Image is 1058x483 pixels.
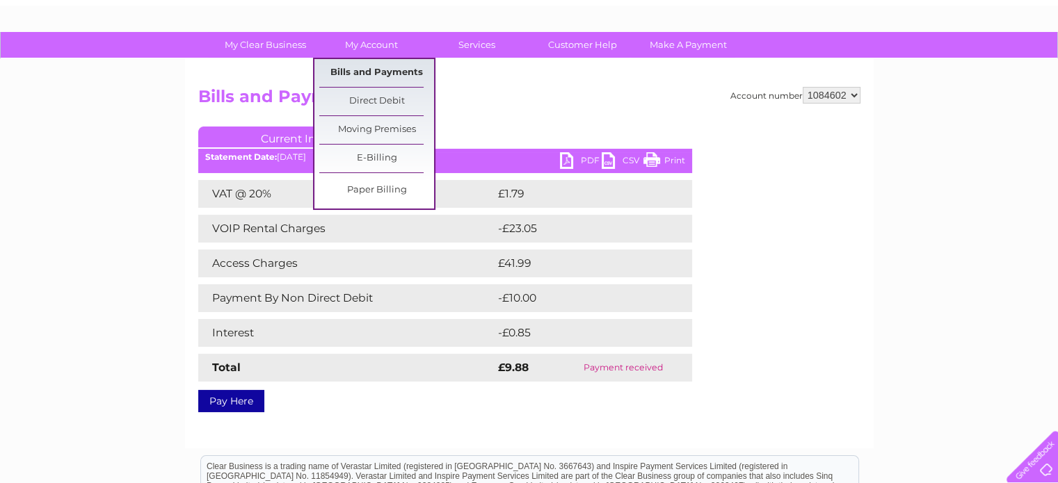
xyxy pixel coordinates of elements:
td: £41.99 [495,249,663,277]
a: Bills and Payments [319,59,434,87]
a: CSV [602,152,643,172]
a: Customer Help [525,32,640,58]
td: Payment received [554,354,692,382]
div: Clear Business is a trading name of Verastar Limited (registered in [GEOGRAPHIC_DATA] No. 3667643... [201,8,858,67]
a: Energy [848,59,879,69]
a: Blog [937,59,957,69]
td: Access Charges [198,249,495,277]
a: Make A Payment [631,32,746,58]
a: Paper Billing [319,177,434,204]
strong: Total [212,361,241,374]
h2: Bills and Payments [198,87,860,113]
a: Print [643,152,685,172]
td: VOIP Rental Charges [198,215,495,243]
a: Services [419,32,534,58]
a: Pay Here [198,390,264,412]
img: logo.png [37,36,108,79]
b: Statement Date: [205,152,277,162]
a: Water [813,59,840,69]
a: Log out [1012,59,1045,69]
td: -£0.85 [495,319,663,347]
a: My Clear Business [208,32,323,58]
td: -£10.00 [495,284,666,312]
a: Moving Premises [319,116,434,144]
a: E-Billing [319,145,434,172]
td: £1.79 [495,180,658,208]
td: VAT @ 20% [198,180,495,208]
a: My Account [314,32,428,58]
a: 0333 014 3131 [796,7,892,24]
div: [DATE] [198,152,692,162]
td: Payment By Non Direct Debit [198,284,495,312]
td: -£23.05 [495,215,666,243]
strong: £9.88 [498,361,529,374]
a: PDF [560,152,602,172]
div: Account number [730,87,860,104]
td: Interest [198,319,495,347]
a: Telecoms [887,59,929,69]
a: Contact [965,59,1000,69]
a: Direct Debit [319,88,434,115]
a: Current Invoice [198,126,407,147]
